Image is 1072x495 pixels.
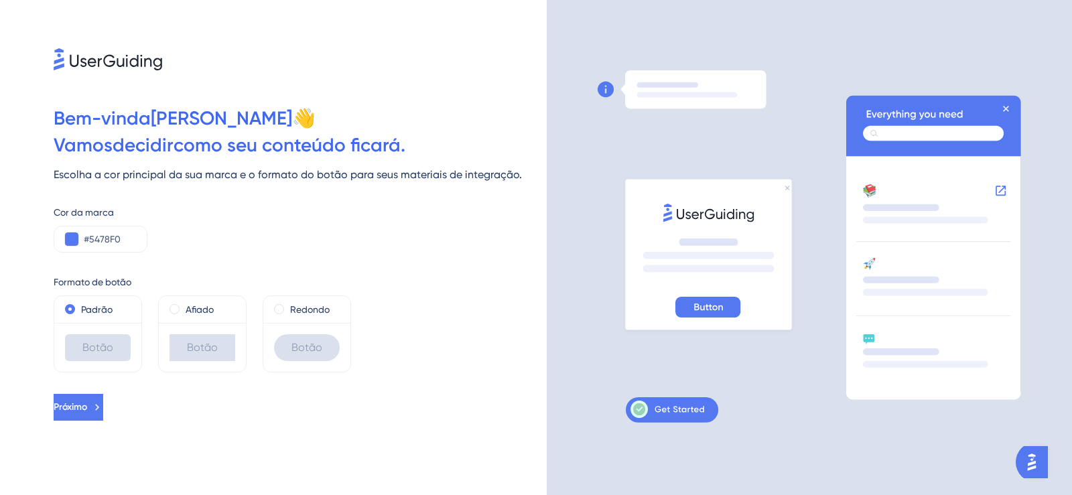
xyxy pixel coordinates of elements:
[291,341,322,354] font: Botão
[54,394,103,421] button: Próximo
[1016,442,1056,482] iframe: Iniciador do Assistente de IA do UserGuiding
[54,277,131,287] font: Formato de botão
[186,304,214,315] font: Afiado
[81,304,113,315] font: Padrão
[54,107,151,129] font: Bem-vinda
[174,134,405,156] font: como seu conteúdo ficará.
[292,107,316,129] font: 👋
[290,304,330,315] font: Redondo
[187,341,218,354] font: Botão
[54,168,522,181] font: Escolha a cor principal da sua marca e o formato do botão para seus materiais de integração.
[82,341,113,354] font: Botão
[113,134,174,156] font: decidir
[54,134,113,156] font: Vamos
[54,401,87,413] font: Próximo
[151,107,292,129] font: [PERSON_NAME]
[54,207,114,218] font: Cor da marca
